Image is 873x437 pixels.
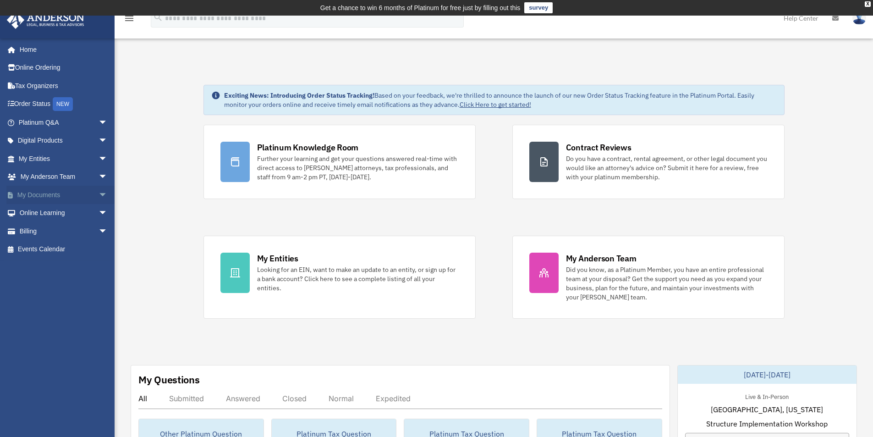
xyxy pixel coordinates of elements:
a: Click Here to get started! [460,100,531,109]
div: Submitted [169,394,204,403]
span: arrow_drop_down [99,168,117,187]
a: menu [124,16,135,24]
div: My Anderson Team [566,253,637,264]
strong: Exciting News: Introducing Order Status Tracking! [224,91,374,100]
div: Get a chance to win 6 months of Platinum for free just by filling out this [320,2,521,13]
div: Do you have a contract, rental agreement, or other legal document you would like an attorney's ad... [566,154,768,182]
div: Did you know, as a Platinum Member, you have an entire professional team at your disposal? Get th... [566,265,768,302]
span: arrow_drop_down [99,204,117,223]
a: survey [524,2,553,13]
a: Home [6,40,117,59]
a: Events Calendar [6,240,121,259]
span: arrow_drop_down [99,132,117,150]
span: arrow_drop_down [99,186,117,205]
img: Anderson Advisors Platinum Portal [4,11,87,29]
a: Online Learningarrow_drop_down [6,204,121,222]
div: Normal [329,394,354,403]
a: My Documentsarrow_drop_down [6,186,121,204]
span: arrow_drop_down [99,149,117,168]
a: Platinum Q&Aarrow_drop_down [6,113,121,132]
div: close [865,1,871,7]
div: [DATE]-[DATE] [678,365,857,384]
a: Online Ordering [6,59,121,77]
a: My Anderson Team Did you know, as a Platinum Member, you have an entire professional team at your... [512,236,785,319]
i: menu [124,13,135,24]
div: Closed [282,394,307,403]
img: User Pic [852,11,866,25]
div: Platinum Knowledge Room [257,142,359,153]
a: Contract Reviews Do you have a contract, rental agreement, or other legal document you would like... [512,125,785,199]
a: Tax Organizers [6,77,121,95]
span: arrow_drop_down [99,113,117,132]
div: Live & In-Person [738,391,796,401]
span: Structure Implementation Workshop [706,418,828,429]
span: arrow_drop_down [99,222,117,241]
div: Further your learning and get your questions answered real-time with direct access to [PERSON_NAM... [257,154,459,182]
a: Billingarrow_drop_down [6,222,121,240]
div: Contract Reviews [566,142,631,153]
a: Platinum Knowledge Room Further your learning and get your questions answered real-time with dire... [203,125,476,199]
a: Digital Productsarrow_drop_down [6,132,121,150]
i: search [153,12,163,22]
a: My Entitiesarrow_drop_down [6,149,121,168]
div: My Entities [257,253,298,264]
div: Based on your feedback, we're thrilled to announce the launch of our new Order Status Tracking fe... [224,91,777,109]
div: Answered [226,394,260,403]
div: Looking for an EIN, want to make an update to an entity, or sign up for a bank account? Click her... [257,265,459,293]
span: [GEOGRAPHIC_DATA], [US_STATE] [711,404,823,415]
div: All [138,394,147,403]
a: My Anderson Teamarrow_drop_down [6,168,121,186]
div: My Questions [138,373,200,387]
div: Expedited [376,394,411,403]
a: My Entities Looking for an EIN, want to make an update to an entity, or sign up for a bank accoun... [203,236,476,319]
a: Order StatusNEW [6,95,121,114]
div: NEW [53,97,73,111]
